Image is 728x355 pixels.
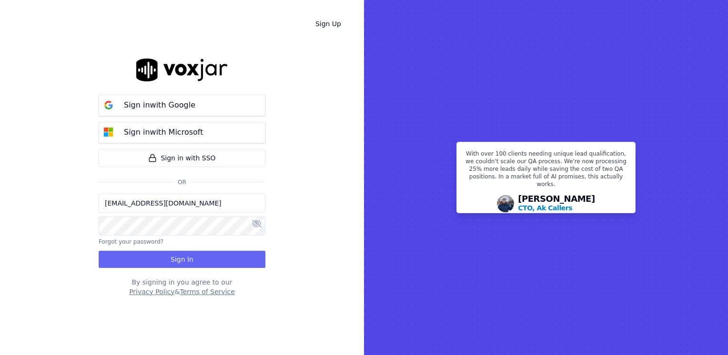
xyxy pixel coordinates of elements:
a: Sign in with SSO [99,149,265,167]
span: Or [174,178,190,186]
p: Sign in with Microsoft [124,127,203,138]
p: CTO, Ak Callers [518,203,572,213]
p: Sign in with Google [124,99,195,111]
button: Sign In [99,251,265,268]
img: microsoft Sign in button [99,123,118,142]
a: Sign Up [308,15,349,32]
img: logo [136,59,228,81]
button: Privacy Policy [129,287,174,296]
button: Sign inwith Google [99,95,265,116]
img: google Sign in button [99,96,118,115]
div: [PERSON_NAME] [518,195,595,213]
div: By signing in you agree to our & [99,277,265,296]
button: Terms of Service [180,287,234,296]
p: With over 100 clients needing unique lead qualification, we couldn't scale our QA process. We're ... [463,150,629,192]
input: Email [99,194,265,213]
img: Avatar [497,195,514,212]
button: Forgot your password? [99,238,163,246]
button: Sign inwith Microsoft [99,122,265,143]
